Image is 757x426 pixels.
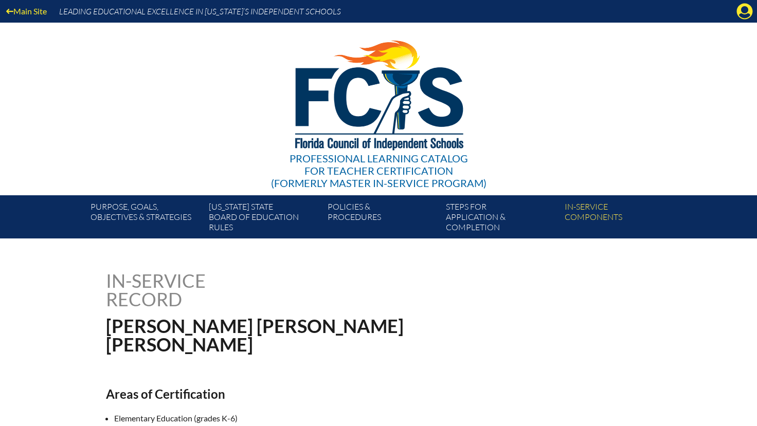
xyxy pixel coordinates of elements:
a: In-servicecomponents [561,199,679,238]
img: FCISlogo221.eps [273,23,485,163]
h1: In-service record [106,271,313,308]
a: Professional Learning Catalog for Teacher Certification(formerly Master In-service Program) [267,21,491,191]
a: Policies &Procedures [323,199,442,238]
li: Elementary Education (grades K-6) [114,412,476,425]
span: for Teacher Certification [304,164,453,177]
a: [US_STATE] StateBoard of Education rules [205,199,323,238]
a: Steps forapplication & completion [442,199,560,238]
h2: Areas of Certification [106,386,468,401]
h1: [PERSON_NAME] [PERSON_NAME] [PERSON_NAME] [106,317,444,354]
div: Professional Learning Catalog (formerly Master In-service Program) [271,152,486,189]
a: Main Site [2,4,51,18]
svg: Manage account [736,3,753,20]
a: Purpose, goals,objectives & strategies [86,199,205,238]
